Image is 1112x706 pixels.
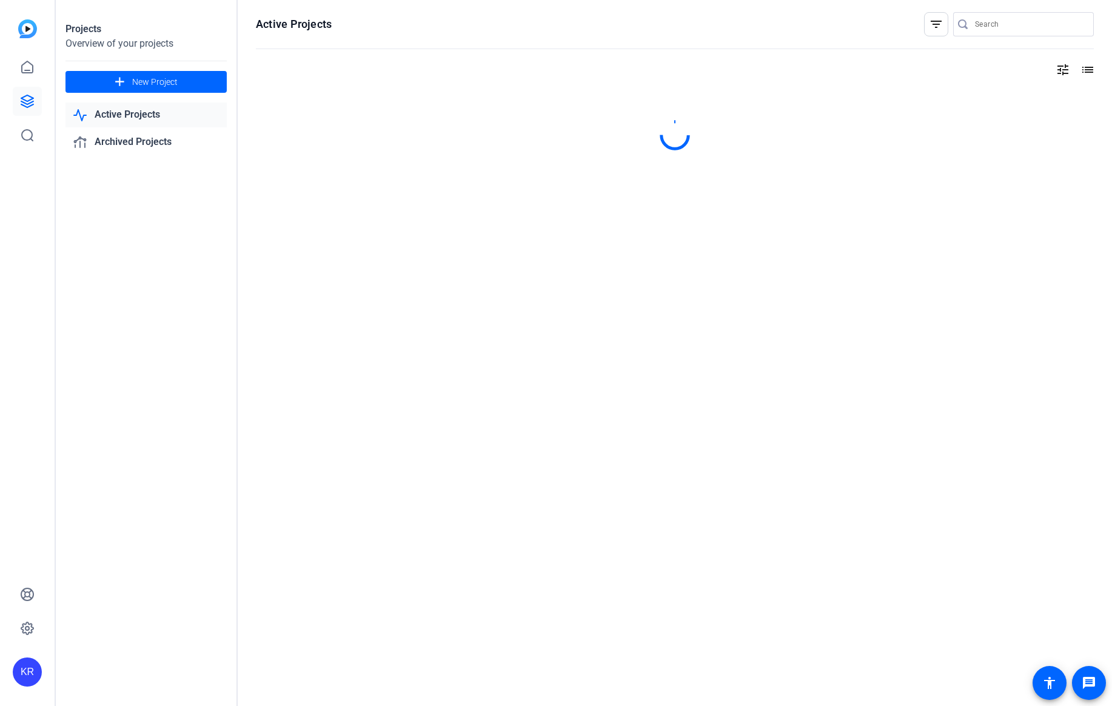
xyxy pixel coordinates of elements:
[256,17,332,32] h1: Active Projects
[975,17,1084,32] input: Search
[65,36,227,51] div: Overview of your projects
[18,19,37,38] img: blue-gradient.svg
[65,103,227,127] a: Active Projects
[65,71,227,93] button: New Project
[132,76,178,89] span: New Project
[1082,676,1096,690] mat-icon: message
[1056,62,1070,77] mat-icon: tune
[112,75,127,90] mat-icon: add
[1042,676,1057,690] mat-icon: accessibility
[13,657,42,687] div: KR
[65,22,227,36] div: Projects
[929,17,943,32] mat-icon: filter_list
[65,130,227,155] a: Archived Projects
[1079,62,1094,77] mat-icon: list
